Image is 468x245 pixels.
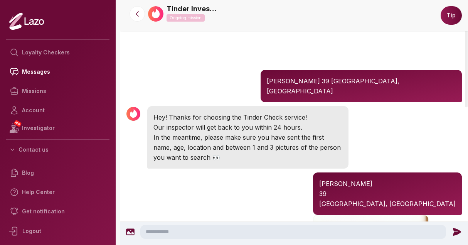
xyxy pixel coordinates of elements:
[6,43,109,62] a: Loyalty Checkers
[6,182,109,202] a: Help Center
[13,120,22,127] span: NEW
[153,112,342,122] p: Hey! Thanks for choosing the Tinder Check service!
[148,6,163,22] img: 92652885-6ea9-48b0-8163-3da6023238f1
[6,62,109,81] a: Messages
[6,120,109,136] a: NEWInvestigator
[6,221,109,241] div: Logout
[441,6,462,25] button: Tip
[167,14,205,22] p: Ongoing mission
[6,163,109,182] a: Blog
[153,122,342,132] p: Our inspector will get back to you within 24 hours.
[6,81,109,101] a: Missions
[6,143,109,157] button: Contact us
[319,179,456,189] p: [PERSON_NAME]
[6,202,109,221] a: Get notification
[319,199,456,209] p: [GEOGRAPHIC_DATA], [GEOGRAPHIC_DATA]
[319,189,456,199] p: 39
[267,76,456,96] p: [PERSON_NAME] 39 [GEOGRAPHIC_DATA], [GEOGRAPHIC_DATA]
[153,132,342,162] p: In the meantime, please make sure you have sent the first name, age, location and between 1 and 3...
[167,3,217,14] a: Tinder Investigator
[126,107,140,121] img: User avatar
[6,101,109,120] a: Account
